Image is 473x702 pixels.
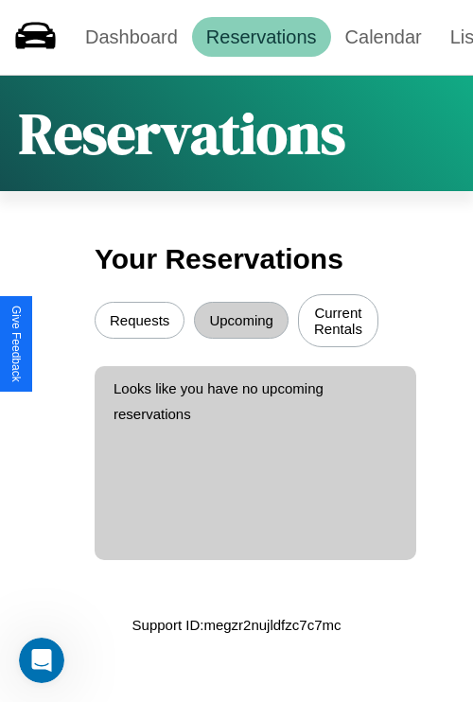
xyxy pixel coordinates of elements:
[71,17,192,57] a: Dashboard
[9,306,23,382] div: Give Feedback
[95,302,184,339] button: Requests
[19,638,64,683] iframe: Intercom live chat
[132,612,342,638] p: Support ID: megzr2nujldfzc7c7mc
[331,17,436,57] a: Calendar
[19,95,345,172] h1: Reservations
[192,17,331,57] a: Reservations
[114,376,397,427] p: Looks like you have no upcoming reservations
[298,294,378,347] button: Current Rentals
[194,302,289,339] button: Upcoming
[95,234,378,285] h3: Your Reservations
